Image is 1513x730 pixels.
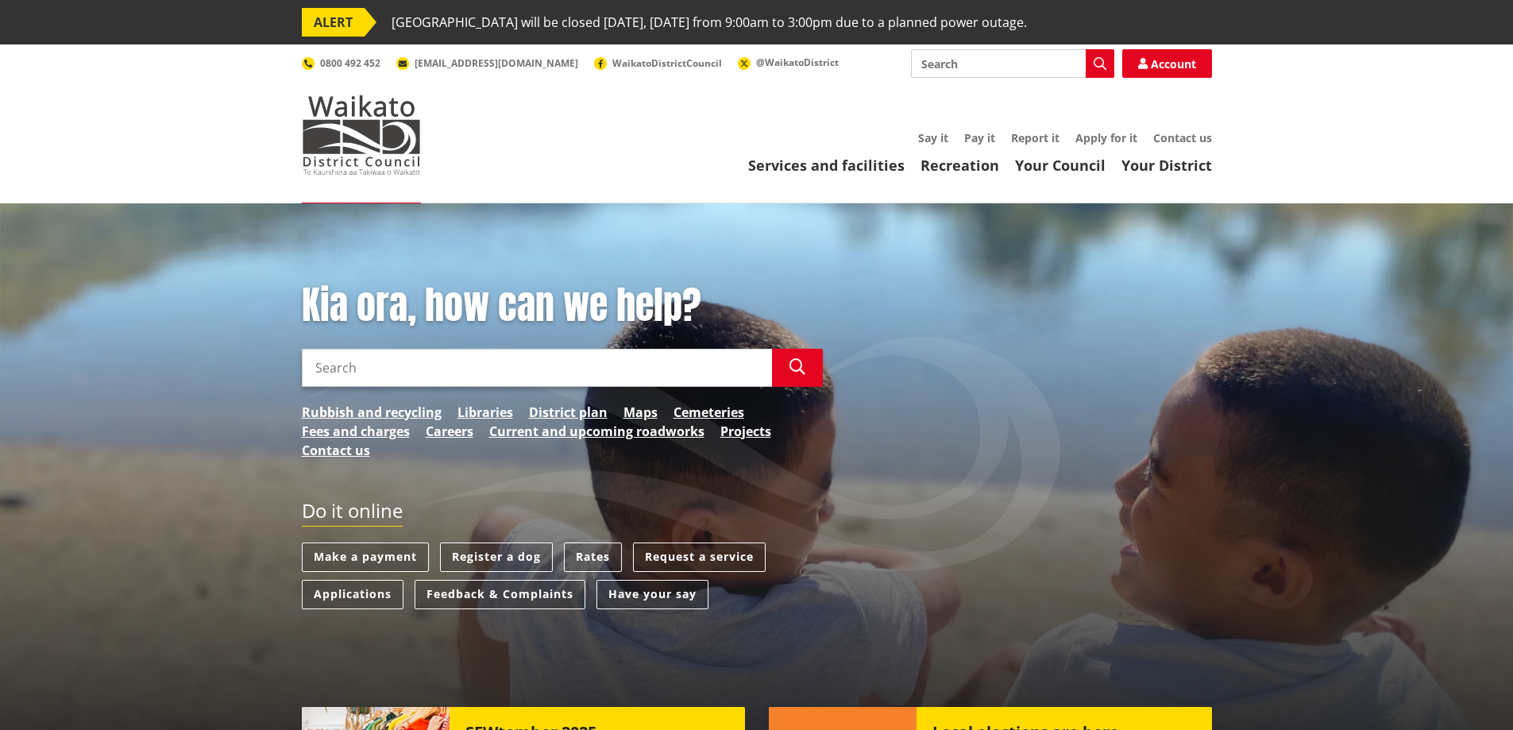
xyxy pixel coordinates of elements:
[738,56,839,69] a: @WaikatoDistrict
[1015,156,1106,175] a: Your Council
[489,422,704,441] a: Current and upcoming roadworks
[594,56,722,70] a: WaikatoDistrictCouncil
[302,403,442,422] a: Rubbish and recycling
[457,403,513,422] a: Libraries
[440,543,553,572] a: Register a dog
[748,156,905,175] a: Services and facilities
[302,349,772,387] input: Search input
[529,403,608,422] a: District plan
[415,56,578,70] span: [EMAIL_ADDRESS][DOMAIN_NAME]
[756,56,839,69] span: @WaikatoDistrict
[302,56,380,70] a: 0800 492 452
[911,49,1114,78] input: Search input
[1075,130,1137,145] a: Apply for it
[415,580,585,609] a: Feedback & Complaints
[302,441,370,460] a: Contact us
[320,56,380,70] span: 0800 492 452
[674,403,744,422] a: Cemeteries
[302,422,410,441] a: Fees and charges
[964,130,995,145] a: Pay it
[720,422,771,441] a: Projects
[1121,156,1212,175] a: Your District
[564,543,622,572] a: Rates
[1122,49,1212,78] a: Account
[302,283,823,329] h1: Kia ora, how can we help?
[392,8,1027,37] span: [GEOGRAPHIC_DATA] will be closed [DATE], [DATE] from 9:00am to 3:00pm due to a planned power outage.
[302,543,429,572] a: Make a payment
[302,500,403,527] h2: Do it online
[302,95,421,175] img: Waikato District Council - Te Kaunihera aa Takiwaa o Waikato
[596,580,708,609] a: Have your say
[1153,130,1212,145] a: Contact us
[921,156,999,175] a: Recreation
[302,8,365,37] span: ALERT
[302,580,403,609] a: Applications
[1011,130,1059,145] a: Report it
[623,403,658,422] a: Maps
[918,130,948,145] a: Say it
[633,543,766,572] a: Request a service
[426,422,473,441] a: Careers
[612,56,722,70] span: WaikatoDistrictCouncil
[396,56,578,70] a: [EMAIL_ADDRESS][DOMAIN_NAME]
